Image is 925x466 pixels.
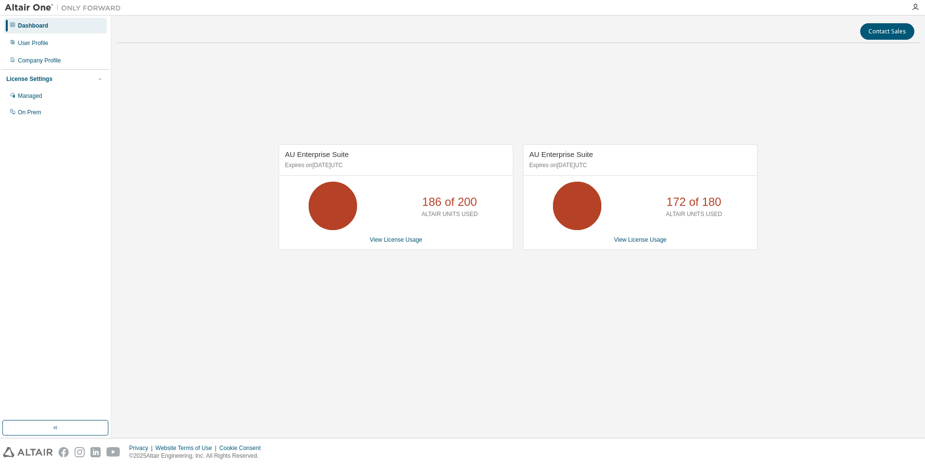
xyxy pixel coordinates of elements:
[129,444,155,452] div: Privacy
[370,236,422,243] a: View License Usage
[155,444,219,452] div: Website Terms of Use
[219,444,266,452] div: Cookie Consent
[860,23,914,40] button: Contact Sales
[614,236,667,243] a: View License Usage
[285,161,505,170] p: Expires on [DATE] UTC
[18,92,42,100] div: Managed
[18,109,41,116] div: On Prem
[529,161,749,170] p: Expires on [DATE] UTC
[6,75,52,83] div: License Settings
[90,447,101,457] img: linkedin.svg
[5,3,126,13] img: Altair One
[59,447,69,457] img: facebook.svg
[666,210,722,218] p: ALTAIR UNITS USED
[667,194,721,210] p: 172 of 180
[3,447,53,457] img: altair_logo.svg
[129,452,267,460] p: © 2025 Altair Engineering, Inc. All Rights Reserved.
[18,57,61,64] div: Company Profile
[421,210,477,218] p: ALTAIR UNITS USED
[285,150,349,158] span: AU Enterprise Suite
[529,150,593,158] span: AU Enterprise Suite
[75,447,85,457] img: instagram.svg
[18,39,48,47] div: User Profile
[18,22,48,30] div: Dashboard
[422,194,477,210] p: 186 of 200
[106,447,120,457] img: youtube.svg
